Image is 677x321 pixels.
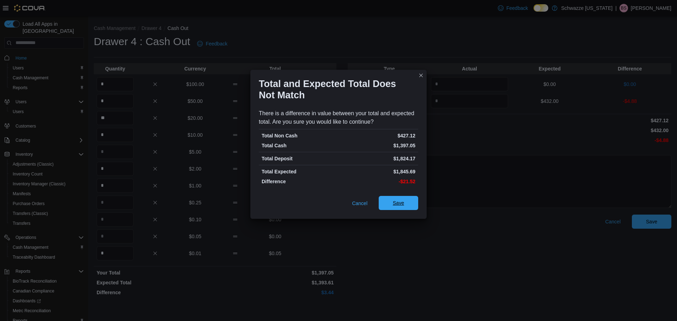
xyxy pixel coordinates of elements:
[262,132,337,139] p: Total Non Cash
[262,142,337,149] p: Total Cash
[340,155,415,162] p: $1,824.17
[393,199,404,206] span: Save
[262,168,337,175] p: Total Expected
[349,196,370,210] button: Cancel
[352,200,367,207] span: Cancel
[340,132,415,139] p: $427.12
[259,78,413,101] h1: Total and Expected Total Does Not Match
[379,196,418,210] button: Save
[262,178,337,185] p: Difference
[259,109,418,126] div: There is a difference in value between your total and expected total. Are you sure you would like...
[340,142,415,149] p: $1,397.05
[262,155,337,162] p: Total Deposit
[340,178,415,185] p: -$21.52
[417,71,425,80] button: Closes this modal window
[340,168,415,175] p: $1,845.69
